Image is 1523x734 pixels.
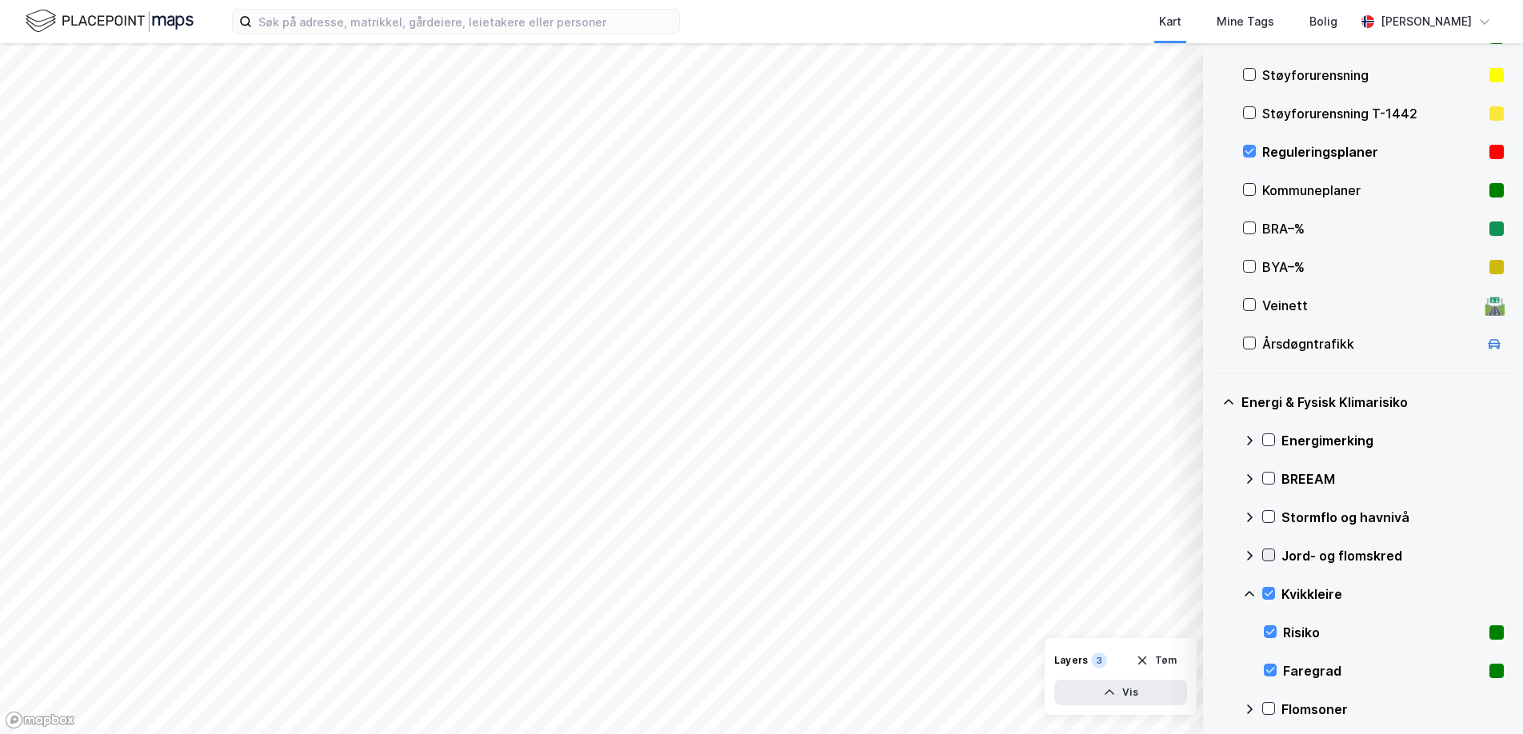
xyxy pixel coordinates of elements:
[1262,66,1483,85] div: Støyforurensning
[1262,334,1478,353] div: Årsdøgntrafikk
[1443,657,1523,734] iframe: Chat Widget
[1054,654,1088,667] div: Layers
[1281,508,1504,527] div: Stormflo og havnivå
[1381,12,1472,31] div: [PERSON_NAME]
[26,7,194,35] img: logo.f888ab2527a4732fd821a326f86c7f29.svg
[1281,431,1504,450] div: Energimerking
[1054,680,1187,705] button: Vis
[1281,546,1504,565] div: Jord- og flomskred
[1443,657,1523,734] div: Kontrollprogram for chat
[1262,181,1483,200] div: Kommuneplaner
[1484,295,1505,316] div: 🛣️
[1283,661,1483,680] div: Faregrad
[1262,104,1483,123] div: Støyforurensning T-1442
[1241,393,1504,412] div: Energi & Fysisk Klimarisiko
[1281,700,1504,719] div: Flomsoner
[1283,623,1483,642] div: Risiko
[1262,296,1478,315] div: Veinett
[1309,12,1337,31] div: Bolig
[1125,648,1187,673] button: Tøm
[1262,219,1483,238] div: BRA–%
[1159,12,1181,31] div: Kart
[5,711,75,729] a: Mapbox homepage
[1281,469,1504,489] div: BREEAM
[1217,12,1274,31] div: Mine Tags
[1262,257,1483,277] div: BYA–%
[1281,584,1504,604] div: Kvikkleire
[252,10,679,34] input: Søk på adresse, matrikkel, gårdeiere, leietakere eller personer
[1091,652,1107,668] div: 3
[1262,142,1483,162] div: Reguleringsplaner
